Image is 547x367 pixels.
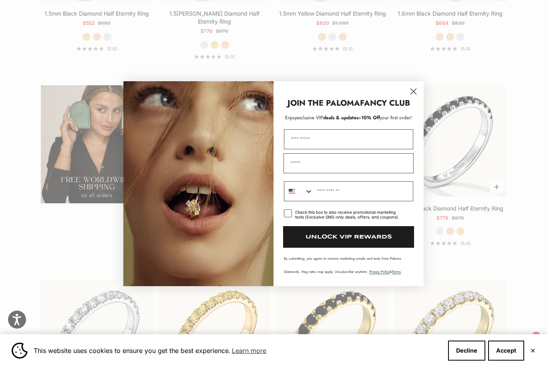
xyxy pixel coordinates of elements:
button: UNLOCK VIP REWARDS [283,226,414,248]
span: deals & updates [296,114,358,121]
input: First Name [284,129,413,149]
button: Accept [488,341,524,361]
span: exclusive VIP [296,114,323,121]
a: Learn more [231,345,267,357]
input: Phone Number [313,182,413,201]
span: This website uses cookies to ensure you get the best experience. [34,345,442,357]
img: United States [289,188,295,195]
span: 10% Off [361,114,380,121]
span: & . [369,269,402,274]
a: Terms [392,269,401,274]
p: By submitting, you agree to receive marketing emails and texts from Paloma Diamonds. Msg rates ma... [284,256,413,274]
div: Check this box to also receive promotional marketing texts (Exclusive SMS-only deals, offers, and... [295,210,404,219]
input: Email [284,153,414,173]
strong: JOIN THE PALOMA [288,97,360,109]
button: Close [530,348,535,353]
button: Search Countries [284,182,313,201]
img: Cookie banner [12,343,28,359]
span: Enjoy [285,114,296,121]
img: Loading... [123,81,273,286]
strong: FANCY CLUB [360,97,410,109]
button: Close dialog [406,84,420,98]
a: Privacy Policy [369,269,390,274]
span: + your first order! [358,114,412,121]
button: Decline [448,341,485,361]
